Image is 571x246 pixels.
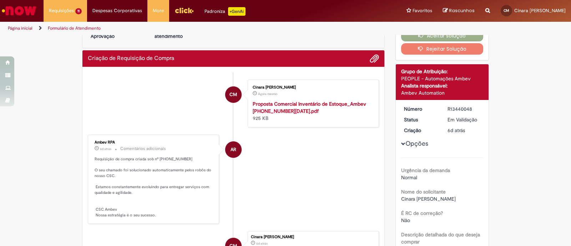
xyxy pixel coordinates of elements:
[401,189,446,195] b: Nome do solicitante
[448,127,465,134] span: 6d atrás
[253,100,372,122] div: 925 KB
[225,141,242,158] div: Ambev RPA
[48,25,101,31] a: Formulário de Atendimento
[443,7,475,14] a: Rascunhos
[413,7,432,14] span: Favoritos
[95,140,213,145] div: Ambev RPA
[228,7,246,16] p: +GenAi
[120,146,166,152] small: Comentários adicionais
[401,174,417,181] span: Normal
[448,116,481,123] div: Em Validação
[204,7,246,16] div: Padroniza
[504,8,509,13] span: CM
[95,156,213,218] p: Requisição de compra criada sob nº [PHONE_NUMBER] O seu chamado foi solucionado automaticamente p...
[49,7,74,14] span: Requisições
[258,92,277,96] span: Agora mesmo
[153,7,164,14] span: More
[399,116,443,123] dt: Status
[401,217,410,224] span: Não
[449,7,475,14] span: Rascunhos
[100,147,111,151] time: 22/08/2025 14:10:35
[448,105,481,112] div: R13440048
[401,231,480,245] b: Descrição detalhada do que deseja comprar
[401,82,484,89] div: Analista responsável:
[401,30,484,41] button: Aceitar solução
[225,86,242,103] div: Cinara Damascena Machado
[448,127,481,134] div: 22/08/2025 14:09:44
[401,68,484,75] div: Grupo de Atribuição:
[514,7,566,14] span: Cinara [PERSON_NAME]
[253,101,366,114] a: Proposta Comercial Inventário de Estoque_Ambev [PHONE_NUMBER][DATE].pdf
[399,127,443,134] dt: Criação
[401,75,484,82] div: PEOPLE - Automações Ambev
[401,167,450,174] b: Urgência da demanda
[100,147,111,151] span: 6d atrás
[401,89,484,96] div: Ambev Automation
[448,127,465,134] time: 22/08/2025 14:09:44
[370,54,379,63] button: Adicionar anexos
[5,22,375,35] ul: Trilhas de página
[401,210,443,216] b: É RC de correção?
[229,86,237,103] span: CM
[1,4,37,18] img: ServiceNow
[401,196,456,202] span: Cinara [PERSON_NAME]
[175,5,194,16] img: click_logo_yellow_360x200.png
[75,8,82,14] span: 11
[88,55,174,62] h2: Criação de Requisição de Compra Histórico de tíquete
[8,25,32,31] a: Página inicial
[256,241,268,246] span: 6d atrás
[399,105,443,112] dt: Número
[253,85,372,90] div: Cinara [PERSON_NAME]
[231,141,236,158] span: AR
[258,92,277,96] time: 27/08/2025 15:57:19
[256,241,268,246] time: 22/08/2025 14:09:44
[92,7,142,14] span: Despesas Corporativas
[251,235,375,239] div: Cinara [PERSON_NAME]
[401,43,484,55] button: Rejeitar Solução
